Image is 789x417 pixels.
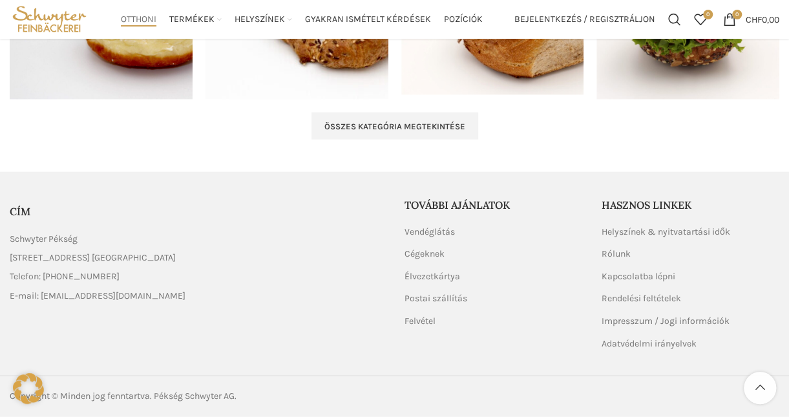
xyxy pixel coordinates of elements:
span: CÍM [10,205,30,218]
a: List item link [10,289,385,303]
a: Adatvédelmi irányelvek [602,337,698,350]
span: Termékek [169,14,215,26]
a: Kapcsolatba lépni [602,270,677,283]
a: Helyszínek & nyitvatartási idők [602,226,731,239]
h5: További ajánlatok [405,198,582,212]
span: Otthoni [121,14,156,26]
span: Gyakran ismételt kérdések [305,14,430,26]
a: Rendelési feltételek [602,292,682,305]
a: Suchen [662,6,688,32]
span: Bejelentkezés / Regisztráljon [514,15,655,24]
a: Otthoni [121,6,156,32]
a: Impresszum / Jogi információk [602,315,731,328]
a: Site logo [10,13,89,24]
a: Felvétel [405,315,437,328]
div: Main navigation [96,6,508,32]
a: Helyszínek [235,6,292,32]
span: Pozíciók [443,14,482,26]
a: Termékek [169,6,222,32]
a: Pozíciók [443,6,482,32]
a: Bejelentkezés / Regisztráljon [508,6,662,32]
bdi: 0,00 [746,14,779,25]
span: Helyszínek [235,14,285,26]
a: Vendéglátás [405,226,456,239]
a: Összes kategória megtekintése [311,112,478,140]
a: Cégeknek [405,248,446,261]
a: Gyakran ismételt kérdések [305,6,430,32]
a: Élvezetkártya [405,270,461,283]
a: 0 CHF0,00 [717,6,786,32]
span: 0 [703,10,713,19]
a: Postai szállítás [405,292,468,305]
span: Schwyter Pékség [10,232,78,246]
span: [STREET_ADDRESS] [GEOGRAPHIC_DATA] [10,251,176,265]
h5: Hasznos linkek [602,198,779,212]
span: Összes kategória megtekintése [324,122,465,132]
a: Scroll to top button [744,372,776,404]
div: Meine Wunschliste [688,6,713,32]
span: CHF [746,14,762,25]
a: Rólunk [602,248,632,261]
div: Copyright © Minden jog fenntartva. Pékség Schwyter AG. [10,389,388,403]
span: 0 [732,10,742,19]
a: List item link [10,270,385,284]
a: 0 [688,6,713,32]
